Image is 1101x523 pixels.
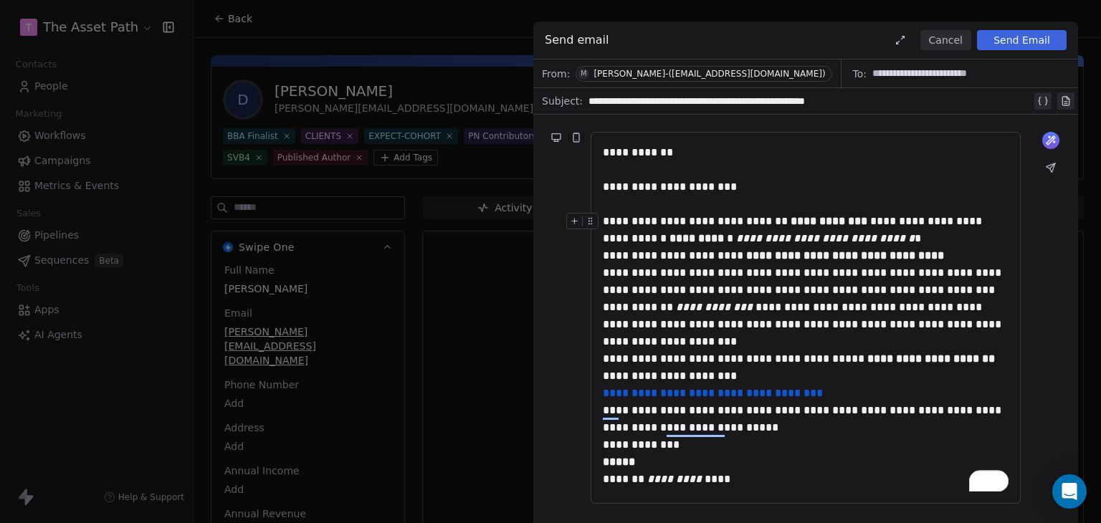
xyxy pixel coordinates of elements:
[1052,474,1087,509] div: Open Intercom Messenger
[594,69,825,79] div: [PERSON_NAME]-([EMAIL_ADDRESS][DOMAIN_NAME])
[853,67,867,81] span: To:
[977,30,1067,50] button: Send Email
[920,30,971,50] button: Cancel
[581,68,587,80] div: M
[542,94,583,112] span: Subject:
[603,144,1009,491] div: To enrich screen reader interactions, please activate Accessibility in Grammarly extension settings
[542,67,570,81] span: From:
[545,32,609,49] span: Send email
